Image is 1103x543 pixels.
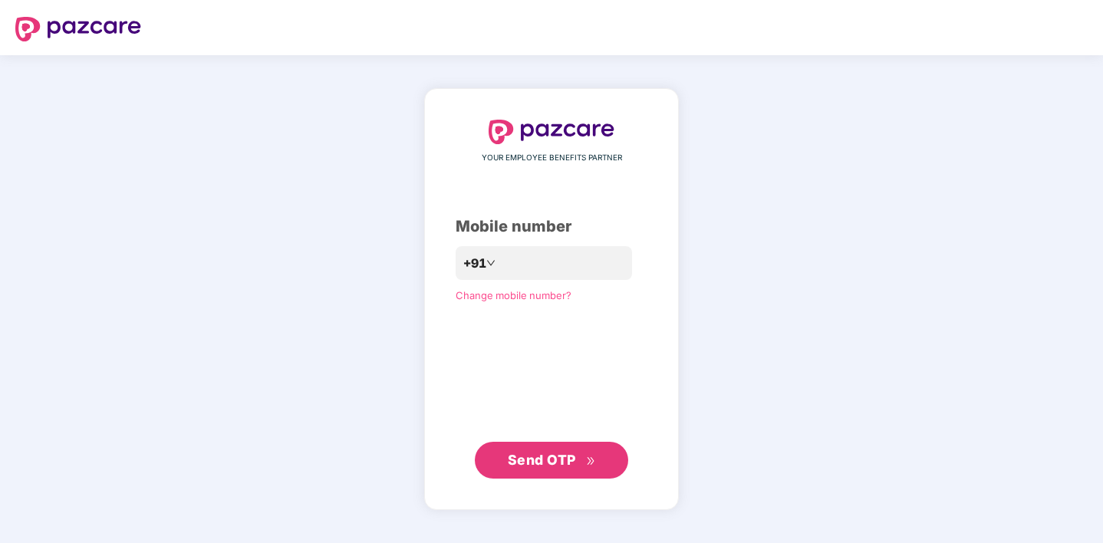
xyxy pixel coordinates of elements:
[475,442,628,479] button: Send OTPdouble-right
[482,152,622,164] span: YOUR EMPLOYEE BENEFITS PARTNER
[463,254,486,273] span: +91
[489,120,614,144] img: logo
[486,258,496,268] span: down
[586,456,596,466] span: double-right
[508,452,576,468] span: Send OTP
[456,289,571,301] a: Change mobile number?
[456,215,647,239] div: Mobile number
[15,17,141,41] img: logo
